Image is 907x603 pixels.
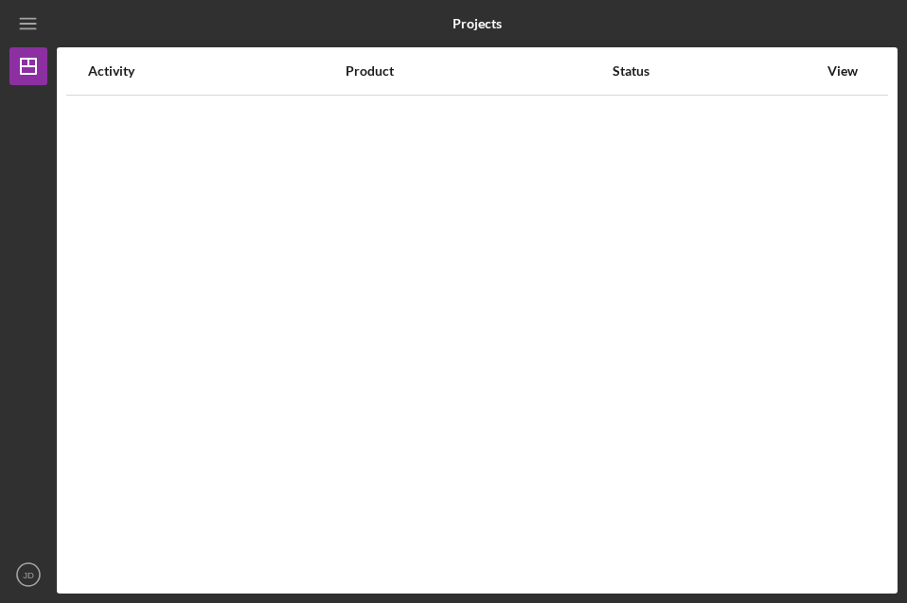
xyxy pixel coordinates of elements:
[346,63,611,79] div: Product
[23,570,34,580] text: JD
[9,556,47,594] button: JD
[88,63,344,79] div: Activity
[819,63,866,79] div: View
[453,16,502,31] b: Projects
[613,63,817,79] div: Status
